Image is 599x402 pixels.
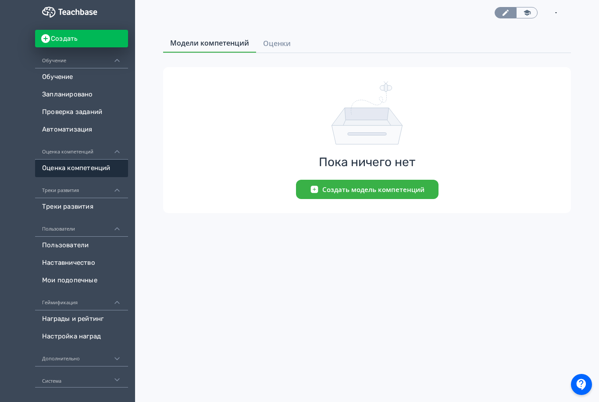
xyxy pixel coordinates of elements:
[35,177,128,198] div: Треки развития
[35,289,128,310] div: Геймификация
[319,155,415,169] span: Пока ничего нет
[35,345,128,366] div: Дополнительно
[35,139,128,160] div: Оценка компетенций
[35,121,128,139] a: Автоматизация
[35,366,128,388] div: Система
[35,103,128,121] a: Проверка заданий
[296,180,439,199] button: Создать модель компетенций
[35,160,128,177] a: Оценка компетенций
[35,272,128,289] a: Мои подопечные
[170,38,249,48] span: Модели компетенций
[263,38,291,49] span: Оценки
[35,30,128,47] button: Создать
[35,86,128,103] a: Запланировано
[516,7,538,18] a: Переключиться в режим ученика
[35,216,128,237] div: Пользователи
[35,254,128,272] a: Наставничество
[35,47,128,68] div: Обучение
[35,237,128,254] a: Пользователи
[35,198,128,216] a: Треки развития
[35,68,128,86] a: Обучение
[35,328,128,345] a: Настройка наград
[35,310,128,328] a: Награды и рейтинг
